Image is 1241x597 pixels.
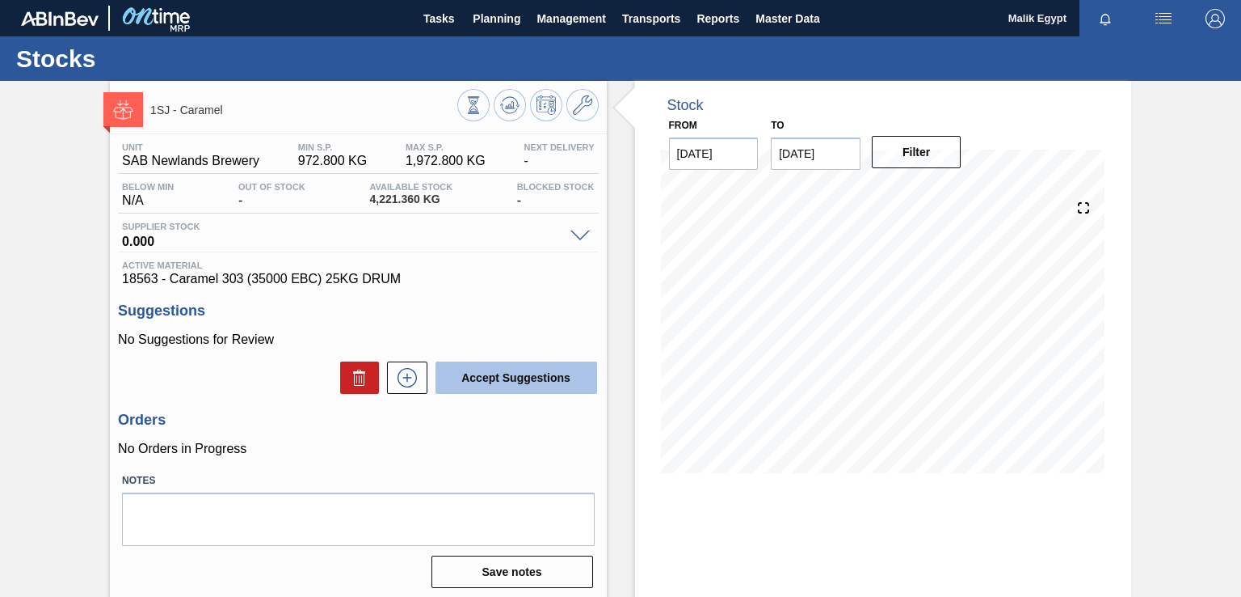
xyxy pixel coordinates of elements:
button: Accept Suggestions [435,362,597,394]
input: mm/dd/yyyy [669,138,759,170]
span: Master Data [755,9,819,28]
span: Tasks [421,9,456,28]
span: Out Of Stock [238,182,305,192]
h3: Orders [118,412,598,429]
img: userActions [1154,9,1173,28]
span: 1SJ - Caramel [150,104,456,116]
button: Stocks Overview [457,89,490,121]
button: Update Chart [494,89,526,121]
button: Go to Master Data / General [566,89,599,121]
div: - [234,182,309,208]
span: Blocked Stock [517,182,595,192]
img: TNhmsLtSVTkK8tSr43FrP2fwEKptu5GPRR3wAAAABJRU5ErkJggg== [21,11,99,26]
img: Logout [1205,9,1225,28]
div: - [520,142,598,168]
span: Transports [622,9,680,28]
img: Ícone [113,99,133,120]
span: Supplier Stock [122,222,562,231]
div: N/A [118,182,178,208]
p: No Orders in Progress [118,442,598,456]
span: Reports [696,9,739,28]
span: 18563 - Caramel 303 (35000 EBC) 25KG DRUM [122,272,594,286]
span: Unit [122,142,259,152]
span: MIN S.P. [298,142,367,152]
span: Active Material [122,260,594,270]
input: mm/dd/yyyy [771,138,860,170]
span: Planning [473,9,520,28]
span: Below Min [122,182,174,192]
span: Next Delivery [524,142,594,152]
span: 1,972.800 KG [406,154,486,168]
div: Delete Suggestions [332,362,379,394]
label: From [669,120,697,131]
div: Accept Suggestions [427,360,599,396]
span: SAB Newlands Brewery [122,154,259,168]
span: 0.000 [122,231,562,248]
div: Stock [667,97,704,114]
label: to [771,120,784,131]
h3: Suggestions [118,303,598,320]
span: 972.800 KG [298,154,367,168]
button: Schedule Inventory [530,89,562,121]
span: MAX S.P. [406,142,486,152]
button: Save notes [431,556,593,588]
button: Filter [872,136,961,168]
div: New suggestion [379,362,427,394]
div: - [513,182,599,208]
h1: Stocks [16,49,303,68]
span: 4,221.360 KG [369,193,452,205]
p: No Suggestions for Review [118,332,598,347]
span: Available Stock [369,182,452,192]
button: Notifications [1079,7,1131,30]
label: Notes [122,469,594,493]
span: Management [536,9,606,28]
